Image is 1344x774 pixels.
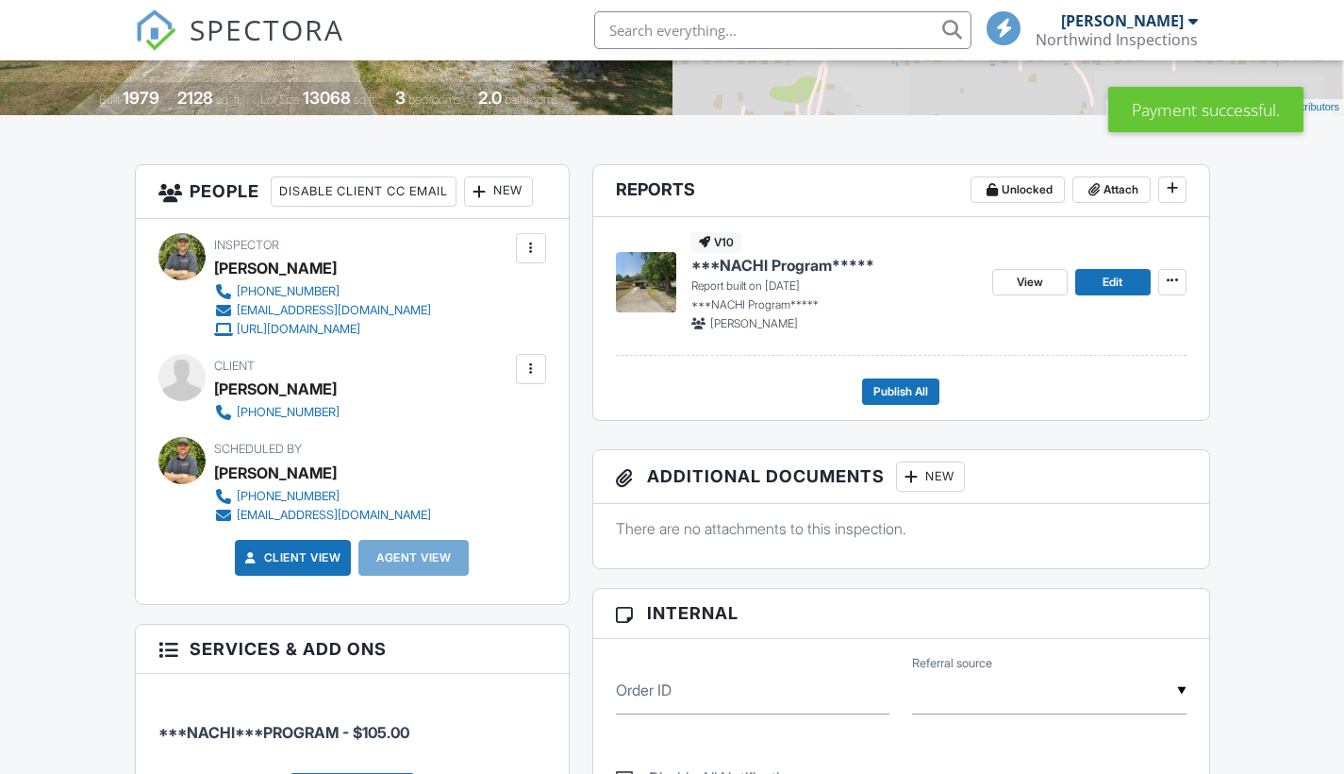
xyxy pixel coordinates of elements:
[237,322,360,337] div: [URL][DOMAIN_NAME]
[214,359,255,373] span: Client
[214,506,431,525] a: [EMAIL_ADDRESS][DOMAIN_NAME]
[214,282,431,301] a: [PHONE_NUMBER]
[135,25,344,65] a: SPECTORA
[214,403,340,422] a: [PHONE_NUMBER]
[214,320,431,339] a: [URL][DOMAIN_NAME]
[136,625,569,674] h3: Services & Add ons
[214,254,337,282] div: [PERSON_NAME]
[271,177,456,207] div: Disable Client CC Email
[616,680,672,700] label: Order ID
[303,88,351,108] div: 13068
[214,442,302,456] span: Scheduled By
[237,303,431,318] div: [EMAIL_ADDRESS][DOMAIN_NAME]
[237,489,340,504] div: [PHONE_NUMBER]
[241,548,341,567] a: Client View
[593,450,1209,504] h3: Additional Documents
[136,165,569,219] h3: People
[99,93,120,107] span: Built
[1108,87,1303,132] div: Payment successful.
[237,508,431,523] div: [EMAIL_ADDRESS][DOMAIN_NAME]
[214,375,337,403] div: [PERSON_NAME]
[237,284,340,299] div: [PHONE_NUMBER]
[593,589,1209,638] h3: Internal
[135,9,176,51] img: The Best Home Inspection Software - Spectora
[237,405,340,420] div: [PHONE_NUMBER]
[912,655,992,672] label: Referral source
[214,459,337,487] div: [PERSON_NAME]
[1061,11,1184,30] div: [PERSON_NAME]
[505,93,558,107] span: bathrooms
[260,93,300,107] span: Lot Size
[123,88,159,108] div: 1979
[190,9,344,49] span: SPECTORA
[214,238,279,252] span: Inspector
[616,518,1186,539] p: There are no attachments to this inspection.
[177,88,213,108] div: 2128
[594,11,971,49] input: Search everything...
[214,487,431,506] a: [PHONE_NUMBER]
[1036,30,1198,49] div: Northwind Inspections
[395,88,406,108] div: 3
[1106,99,1344,115] div: |
[214,301,431,320] a: [EMAIL_ADDRESS][DOMAIN_NAME]
[896,462,965,492] div: New
[216,93,242,107] span: sq. ft.
[464,177,533,207] div: New
[478,88,502,108] div: 2.0
[354,93,377,107] span: sq.ft.
[408,93,460,107] span: bedrooms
